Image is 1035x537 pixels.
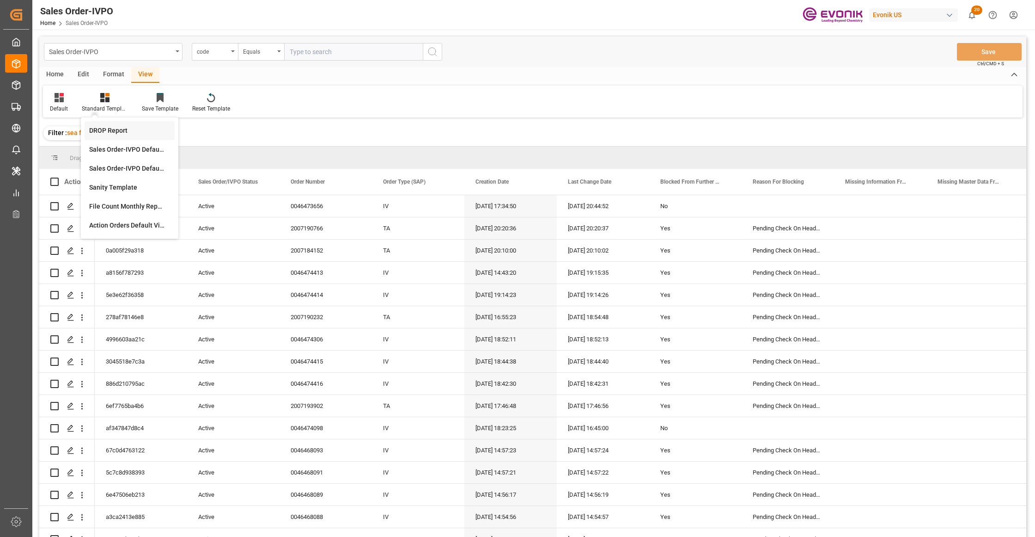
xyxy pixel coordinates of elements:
[39,217,95,240] div: Press SPACE to select this row.
[280,240,372,261] div: 2007184152
[198,179,258,185] span: Sales Order/IVPO Status
[372,417,464,439] div: IV
[464,306,557,328] div: [DATE] 16:55:23
[280,195,372,217] div: 0046473656
[869,6,962,24] button: Evonik US
[198,218,268,239] div: Active
[742,395,834,417] div: Pending Check On Header Level, Special Transport Requirements Unchecked
[742,306,834,328] div: Pending Check On Header Level, Special Transport Requirements Unchecked
[89,164,170,173] div: Sales Order-IVPO Default [PERSON_NAME]
[198,329,268,350] div: Active
[197,45,228,56] div: code
[971,6,982,15] span: 20
[660,329,731,350] div: Yes
[557,262,649,284] div: [DATE] 19:15:35
[372,240,464,261] div: TA
[243,45,274,56] div: Equals
[660,351,731,372] div: Yes
[39,439,95,462] div: Press SPACE to select this row.
[962,5,982,25] button: show 20 new notifications
[131,67,159,83] div: View
[423,43,442,61] button: search button
[39,462,95,484] div: Press SPACE to select this row.
[89,183,170,192] div: Sanity Template
[96,67,131,83] div: Format
[372,351,464,372] div: IV
[372,195,464,217] div: IV
[372,506,464,528] div: IV
[142,105,178,113] div: Save Template
[89,145,170,154] div: Sales Order-IVPO Default view
[977,60,1004,67] span: Ctrl/CMD + S
[372,217,464,239] div: TA
[557,284,649,306] div: [DATE] 19:14:26
[464,351,557,372] div: [DATE] 18:44:38
[475,179,509,185] span: Creation Date
[557,195,649,217] div: [DATE] 20:44:52
[557,240,649,261] div: [DATE] 20:10:02
[39,484,95,506] div: Press SPACE to select this row.
[95,373,187,395] div: 886d210795ac
[464,395,557,417] div: [DATE] 17:46:48
[557,395,649,417] div: [DATE] 17:46:56
[660,262,731,284] div: Yes
[192,105,230,113] div: Reset Template
[39,284,95,306] div: Press SPACE to select this row.
[280,306,372,328] div: 2007190232
[869,8,958,22] div: Evonik US
[89,221,170,230] div: Action Orders Default View
[372,373,464,395] div: IV
[238,43,284,61] button: open menu
[372,328,464,350] div: IV
[742,262,834,284] div: Pending Check On Header Level, Special Transport Requirements Unchecked
[39,240,95,262] div: Press SPACE to select this row.
[198,307,268,328] div: Active
[95,328,187,350] div: 4996603aa21c
[82,105,128,113] div: Standard Templates
[938,179,999,185] span: Missing Master Data From Header
[464,262,557,284] div: [DATE] 14:43:20
[49,45,172,57] div: Sales Order-IVPO
[39,328,95,351] div: Press SPACE to select this row.
[660,373,731,395] div: Yes
[198,284,268,306] div: Active
[372,462,464,483] div: IV
[742,217,834,239] div: Pending Check On Header Level, Special Transport Requirements Unchecked
[464,417,557,439] div: [DATE] 18:23:25
[557,217,649,239] div: [DATE] 20:20:37
[660,179,722,185] span: Blocked From Further Processing
[464,462,557,483] div: [DATE] 14:57:21
[742,328,834,350] div: Pending Check On Header Level, Special Transport Requirements Unchecked
[95,462,187,483] div: 5c7c8d938393
[660,395,731,417] div: Yes
[280,484,372,506] div: 0046468089
[71,67,96,83] div: Edit
[557,328,649,350] div: [DATE] 18:52:13
[39,373,95,395] div: Press SPACE to select this row.
[280,373,372,395] div: 0046474416
[198,506,268,528] div: Active
[464,240,557,261] div: [DATE] 20:10:00
[372,306,464,328] div: TA
[95,506,187,528] div: a3ca2413e885
[280,417,372,439] div: 0046474098
[464,439,557,461] div: [DATE] 14:57:23
[742,240,834,261] div: Pending Check On Header Level, Special Transport Requirements Unchecked, Inconsistent Information...
[70,154,142,161] span: Drag here to set row groups
[372,284,464,306] div: IV
[464,373,557,395] div: [DATE] 18:42:30
[280,395,372,417] div: 2007193902
[198,395,268,417] div: Active
[95,484,187,506] div: 6e47506eb213
[557,506,649,528] div: [DATE] 14:54:57
[742,506,834,528] div: Pending Check On Header Level, Special Transport Requirements Unchecked
[742,351,834,372] div: Pending Check On Header Level, Special Transport Requirements Unchecked
[50,105,68,113] div: Default
[557,373,649,395] div: [DATE] 18:42:31
[660,284,731,306] div: Yes
[372,484,464,506] div: IV
[557,417,649,439] div: [DATE] 16:45:00
[40,4,113,18] div: Sales Order-IVPO
[372,439,464,461] div: IV
[464,484,557,506] div: [DATE] 14:56:17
